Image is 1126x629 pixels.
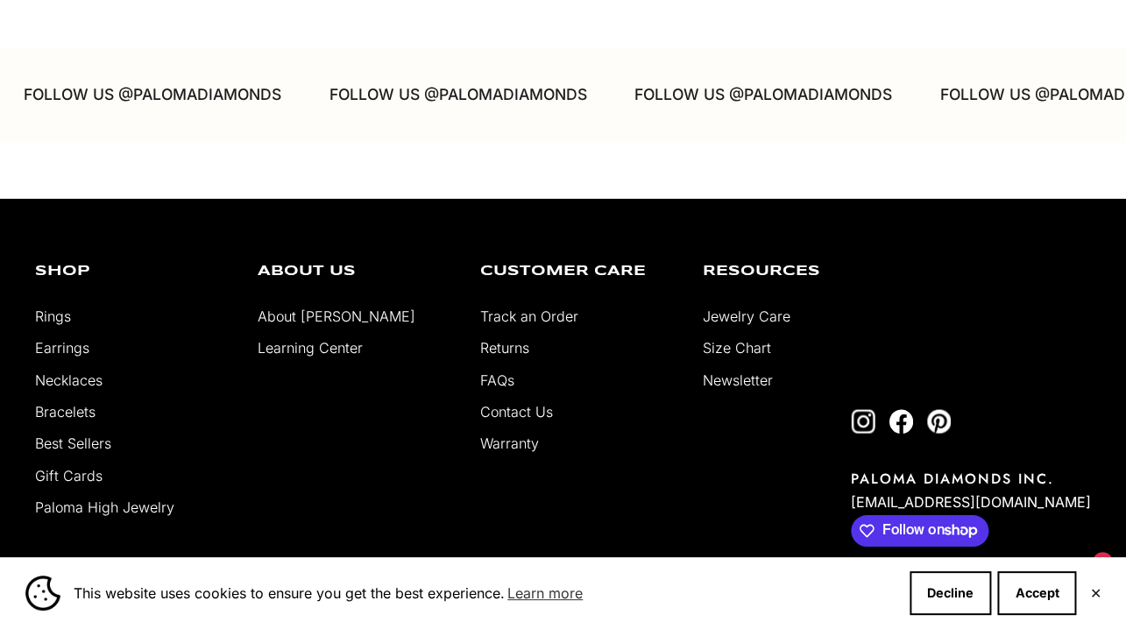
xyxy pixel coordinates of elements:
a: About [PERSON_NAME] [258,307,415,325]
span: This website uses cookies to ensure you get the best experience. [74,580,896,606]
a: Size Chart [703,339,771,357]
img: Cookie banner [25,576,60,611]
a: Follow on Instagram [851,409,875,434]
p: About Us [258,265,454,279]
button: Decline [910,571,991,615]
p: PALOMA DIAMONDS INC. [851,469,1091,489]
p: [EMAIL_ADDRESS][DOMAIN_NAME] [851,489,1091,515]
a: Rings [35,307,71,325]
a: Warranty [480,435,539,452]
p: Shop [35,265,231,279]
p: FOLLOW US @PALOMADIAMONDS [320,82,577,108]
a: Best Sellers [35,435,111,452]
p: Customer Care [480,265,676,279]
a: Learn more [505,580,585,606]
a: Jewelry Care [703,307,790,325]
a: Newsletter [703,371,773,389]
p: FOLLOW US @PALOMADIAMONDS [15,82,273,108]
button: Accept [997,571,1076,615]
a: Paloma High Jewelry [35,498,174,516]
a: Bracelets [35,403,96,421]
a: Necklaces [35,371,103,389]
button: Close [1089,588,1101,598]
a: Returns [480,339,529,357]
a: Learning Center [258,339,363,357]
a: Follow on Facebook [889,409,913,434]
a: Earrings [35,339,89,357]
p: Resources [703,265,899,279]
p: FOLLOW US @PALOMADIAMONDS [626,82,883,108]
a: Contact Us [480,403,553,421]
a: Track an Order [480,307,578,325]
a: FAQs [480,371,514,389]
a: Gift Cards [35,467,103,484]
a: Follow on Pinterest [926,409,951,434]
